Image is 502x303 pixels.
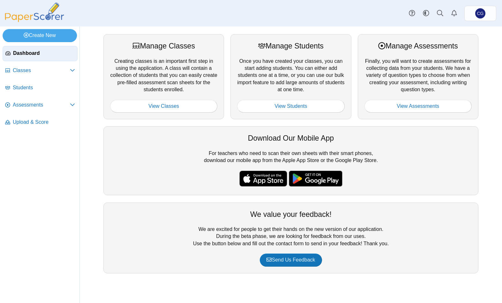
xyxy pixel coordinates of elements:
div: We are excited for people to get their hands on the new version of our application. During the be... [103,203,478,273]
div: Finally, you will want to create assessments for collecting data from your students. We have a va... [358,34,478,119]
span: Dashboard [13,50,75,57]
span: Students [13,84,75,91]
div: Creating classes is an important first step in using the application. A class will contain a coll... [103,34,224,119]
span: Christopher Gutierrez [475,8,485,18]
div: For teachers who need to scan their own sheets with their smart phones, download our mobile app f... [103,126,478,195]
a: Create New [3,29,77,42]
a: View Classes [110,100,217,113]
a: View Students [237,100,344,113]
img: PaperScorer [3,3,66,22]
div: Once you have created your classes, you can start adding students. You can either add students on... [230,34,351,119]
div: Manage Students [237,41,344,51]
span: Send Us Feedback [266,257,315,262]
div: Download Our Mobile App [110,133,472,143]
a: View Assessments [364,100,472,113]
span: Christopher Gutierrez [477,11,484,16]
span: Upload & Score [13,119,75,126]
img: google-play-badge.png [289,171,342,187]
span: Assessments [13,101,70,108]
a: Classes [3,63,78,78]
a: Upload & Score [3,115,78,130]
span: Classes [13,67,70,74]
a: Christopher Gutierrez [464,6,496,21]
a: PaperScorer [3,18,66,23]
img: apple-store-badge.svg [239,171,287,187]
div: We value your feedback! [110,209,472,219]
a: Dashboard [3,46,78,61]
a: Send Us Feedback [260,254,322,266]
a: Assessments [3,98,78,113]
div: Manage Classes [110,41,217,51]
a: Students [3,80,78,96]
div: Manage Assessments [364,41,472,51]
a: Alerts [447,6,461,20]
